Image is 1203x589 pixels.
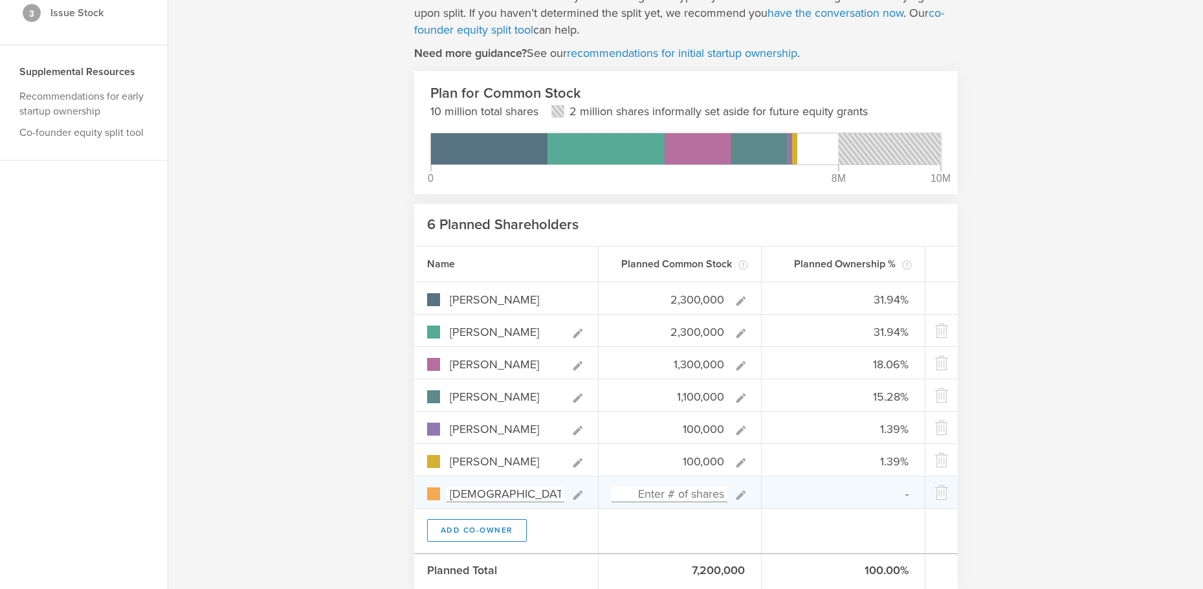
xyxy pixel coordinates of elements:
div: 7,200,000 [599,554,762,589]
input: Enter co-owner name [447,389,564,405]
input: Enter co-owner name [447,324,564,340]
div: Planned Total [414,554,599,589]
h2: 6 Planned Shareholders [427,216,579,234]
button: Add Co-Owner [427,519,527,542]
div: Planned Ownership % [762,247,925,282]
input: Enter # of shares [612,292,728,308]
input: Enter # of shares [612,454,728,470]
a: Co-founder equity split tool [19,126,144,139]
input: Enter # of shares [612,324,728,340]
input: Enter # of shares [612,421,728,438]
div: Planned Common Stock [599,247,762,282]
input: Enter co-owner name [447,421,564,438]
input: Enter # of shares [612,389,728,405]
div: 8M [832,173,846,184]
a: have the conversation now [767,6,903,20]
div: 100.00% [762,554,925,589]
a: recommendations for initial startup ownership [567,46,797,60]
input: Enter co-owner name [447,292,585,308]
span: 3 [29,9,34,18]
p: 2 million shares informally set aside for future equity grants [569,103,868,120]
input: Enter co-owner name [447,454,564,470]
strong: Supplemental Resources [19,65,135,78]
p: 10 million total shares [430,103,538,120]
strong: Issue Stock [50,6,104,19]
div: Name [414,247,599,282]
input: Enter # of shares [612,357,728,373]
input: Enter co-owner name [447,357,564,373]
p: See our . [414,45,800,61]
iframe: Chat Widget [1138,488,1203,550]
div: 10M [931,173,951,184]
h2: Plan for Common Stock [430,84,942,103]
div: 0 [428,173,434,184]
a: Recommendations for early startup ownership [19,90,144,118]
input: Enter # of shares [612,486,728,502]
input: Enter co-owner name [447,486,564,502]
strong: Need more guidance? [414,46,527,60]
